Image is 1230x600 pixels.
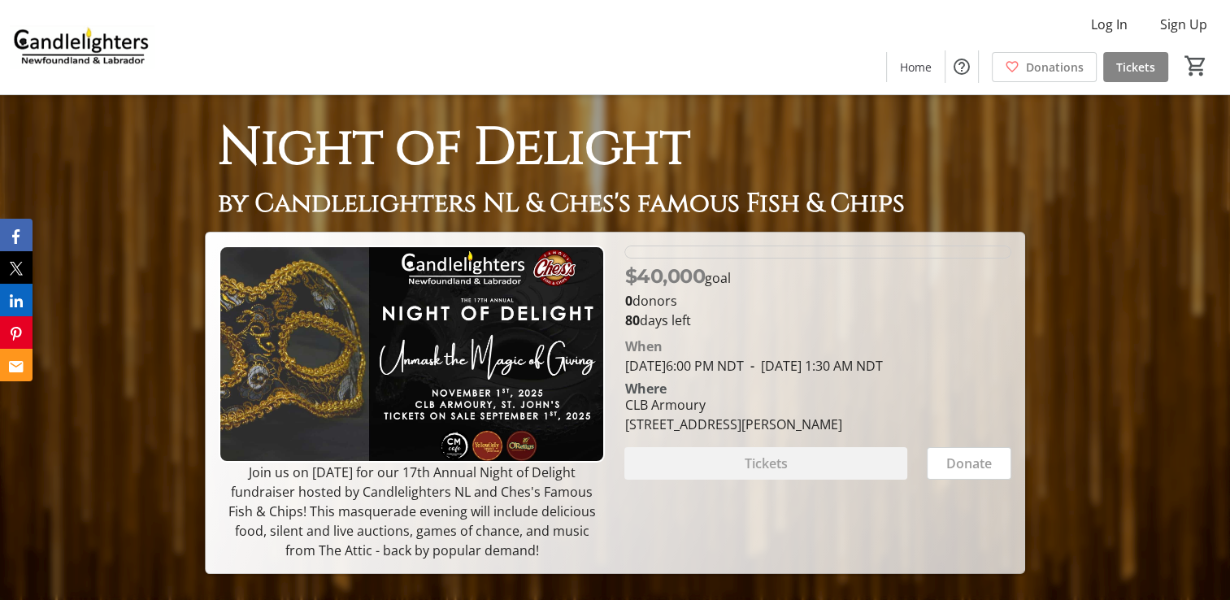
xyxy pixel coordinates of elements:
[624,382,666,395] div: Where
[900,59,932,76] span: Home
[1181,51,1210,80] button: Cart
[624,246,1011,259] div: 0% of fundraising goal reached
[624,337,662,356] div: When
[624,357,743,375] span: [DATE] 6:00 PM NDT
[1160,15,1207,34] span: Sign Up
[992,52,1097,82] a: Donations
[219,463,605,560] p: Join us on [DATE] for our 17th Annual Night of Delight fundraiser hosted by Candlelighters NL and...
[624,264,705,288] span: $40,000
[624,291,1011,311] p: donors
[1116,59,1155,76] span: Tickets
[10,7,154,88] img: Candlelighters Newfoundland and Labrador's Logo
[1147,11,1220,37] button: Sign Up
[743,357,760,375] span: -
[743,357,882,375] span: [DATE] 1:30 AM NDT
[624,415,841,434] div: [STREET_ADDRESS][PERSON_NAME]
[624,311,639,329] span: 80
[624,395,841,415] div: CLB Armoury
[945,50,978,83] button: Help
[218,113,689,183] span: Night of Delight
[887,52,945,82] a: Home
[624,311,1011,330] p: days left
[624,262,731,291] p: goal
[624,292,632,310] b: 0
[1078,11,1141,37] button: Log In
[1103,52,1168,82] a: Tickets
[1026,59,1084,76] span: Donations
[219,246,605,463] img: Campaign CTA Media Photo
[1091,15,1128,34] span: Log In
[218,186,905,221] span: by Candlelighters NL & Ches's famous Fish & Chips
